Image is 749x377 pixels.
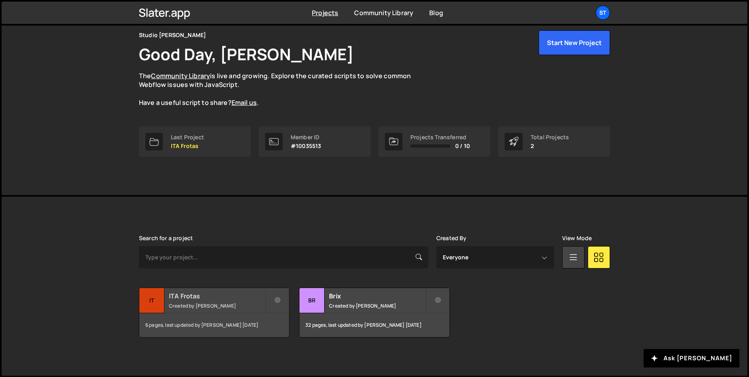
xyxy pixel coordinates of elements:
[644,349,739,367] button: Ask [PERSON_NAME]
[291,134,321,140] div: Member ID
[329,292,425,300] h2: Brix
[312,8,338,17] a: Projects
[139,313,289,337] div: 6 pages, last updated by [PERSON_NAME] [DATE]
[171,143,204,149] p: ITA Frotas
[531,134,569,140] div: Total Projects
[299,288,450,338] a: Br Brix Created by [PERSON_NAME] 32 pages, last updated by [PERSON_NAME] [DATE]
[139,126,251,157] a: Last Project ITA Frotas
[171,134,204,140] div: Last Project
[299,288,325,313] div: Br
[531,143,569,149] p: 2
[429,8,443,17] a: Blog
[562,235,592,241] label: View Mode
[139,288,289,338] a: IT ITA Frotas Created by [PERSON_NAME] 6 pages, last updated by [PERSON_NAME] [DATE]
[232,98,257,107] a: Email us
[455,143,470,149] span: 0 / 10
[299,313,449,337] div: 32 pages, last updated by [PERSON_NAME] [DATE]
[436,235,467,241] label: Created By
[169,292,265,300] h2: ITA Frotas
[139,235,193,241] label: Search for a project
[329,302,425,309] small: Created by [PERSON_NAME]
[410,134,470,140] div: Projects Transferred
[139,246,428,268] input: Type your project...
[139,288,164,313] div: IT
[291,143,321,149] p: #10035513
[139,71,426,107] p: The is live and growing. Explore the curated scripts to solve common Webflow issues with JavaScri...
[169,302,265,309] small: Created by [PERSON_NAME]
[354,8,413,17] a: Community Library
[139,30,206,40] div: Studio [PERSON_NAME]
[539,30,610,55] button: Start New Project
[596,6,610,20] a: St
[151,71,210,80] a: Community Library
[139,43,354,65] h1: Good Day, [PERSON_NAME]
